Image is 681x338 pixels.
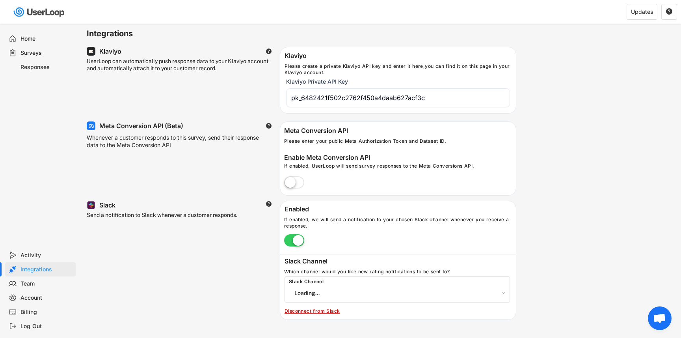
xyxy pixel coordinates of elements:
[20,280,73,288] div: Team
[284,153,516,163] div: Enable Meta Conversion API
[87,58,272,86] div: UserLoop can automatically push response data to your Klaviyo account and automatically attach it...
[631,9,653,15] div: Updates
[20,294,73,302] div: Account
[266,123,272,129] button: 
[285,308,512,316] div: Disconnect from Slack
[266,201,272,207] button: 
[99,122,183,130] div: Meta Conversion API (Beta)
[285,63,512,75] div: Please create a private Klaviyo API key and enter it here,
[20,49,73,57] div: Surveys
[286,78,348,85] div: Klaviyo Private API Key
[88,123,94,129] img: Facebook%20Logo.png
[87,211,266,229] div: Send a notification to Slack whenever a customer responds.
[20,266,73,273] div: Integrations
[266,48,272,54] button: 
[87,134,264,152] div: Whenever a customer responds to this survey, send their response data to the Meta Conversion API
[99,201,115,209] div: Slack
[284,127,512,136] div: Meta Conversion API
[666,8,673,15] button: 
[20,35,73,43] div: Home
[285,63,512,75] a: you can find it on this page in your Klaviyo account.
[20,252,73,259] div: Activity
[284,138,512,148] div: Please enter your public Meta Authorization Token and Dataset ID.
[282,217,516,229] div: If enabled, we will send a notification to your chosen Slack channel whenever you receive a respo...
[12,4,67,20] img: userloop-logo-01.svg
[285,257,512,267] div: Slack Channel
[285,52,512,61] div: Klaviyo
[99,47,121,56] div: Klaviyo
[289,279,510,285] div: Slack Channel
[284,163,516,172] div: If enabled, UserLoop will send survey responses to the Meta Conversions API.
[648,306,672,330] div: Open chat
[20,63,73,71] div: Responses
[285,205,512,215] div: Enabled
[87,28,516,39] h6: Integrations
[282,269,516,275] div: Which channel would you like new rating notifications to be sent to?
[20,308,73,316] div: Billing
[20,323,73,330] div: Log Out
